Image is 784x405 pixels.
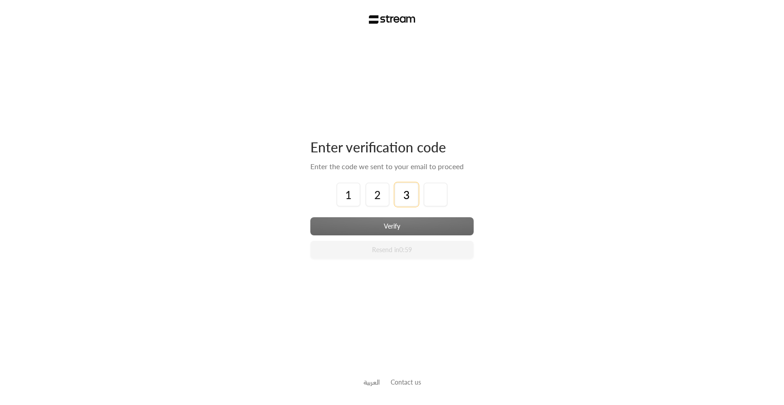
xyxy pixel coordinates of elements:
[391,377,421,387] button: Contact us
[369,15,416,24] img: Stream Logo
[363,374,380,390] a: العربية
[391,378,421,386] a: Contact us
[310,138,474,156] div: Enter verification code
[310,161,474,172] div: Enter the code we sent to your email to proceed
